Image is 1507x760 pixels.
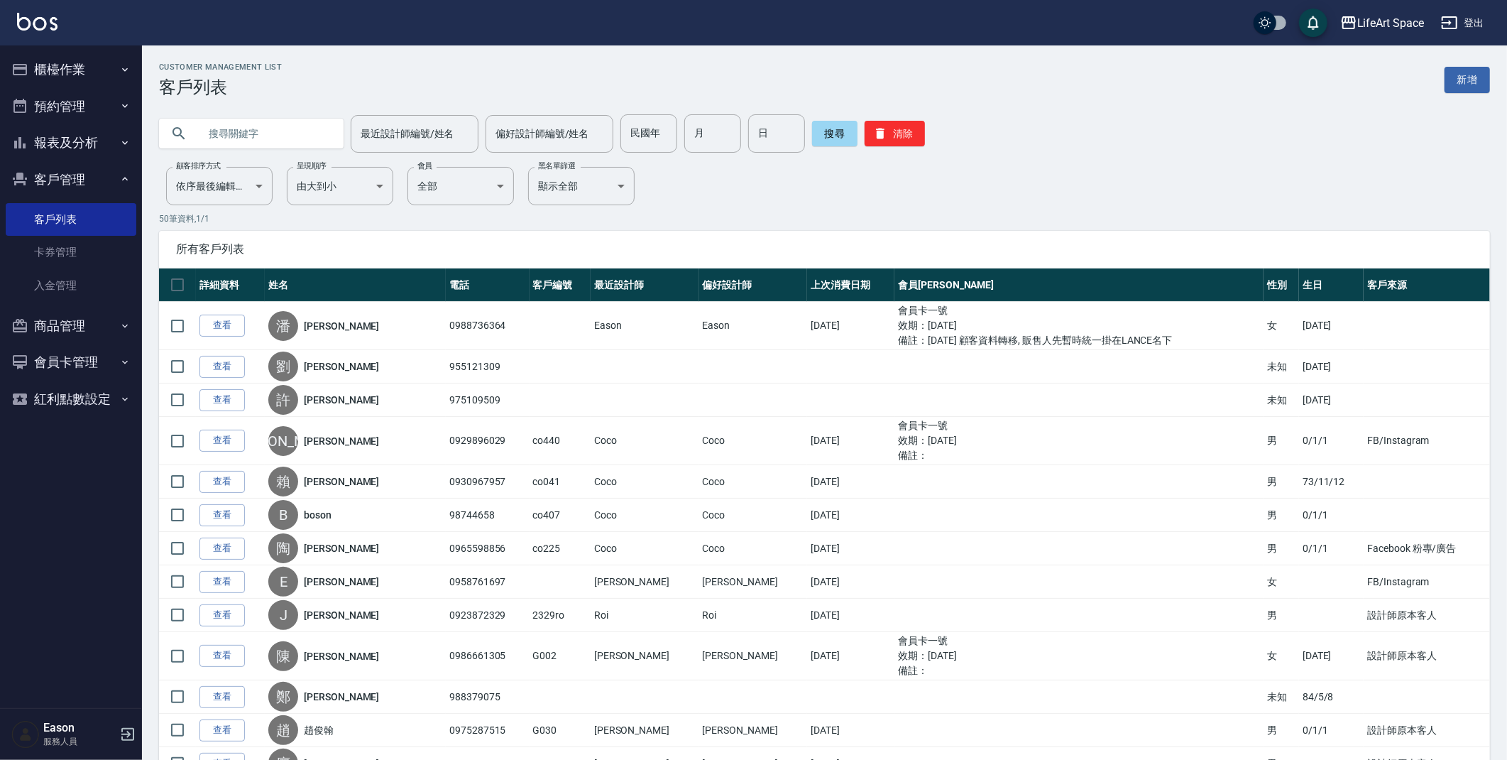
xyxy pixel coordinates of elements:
label: 顧客排序方式 [176,161,221,171]
ul: 效期： [DATE] [898,433,1260,448]
h5: Eason [43,721,116,735]
a: 趙俊翰 [304,723,334,737]
a: 查看 [199,471,245,493]
td: [DATE] [807,632,894,680]
a: 查看 [199,645,245,667]
div: 顯示全部 [528,167,635,205]
td: Coco [699,532,808,565]
button: 紅利點數設定 [6,381,136,418]
td: [DATE] [807,565,894,599]
img: Person [11,720,40,749]
a: 查看 [199,430,245,452]
div: 陳 [268,641,298,671]
div: B [268,500,298,530]
td: Coco [591,532,699,565]
td: 0965598856 [446,532,529,565]
td: 男 [1264,417,1299,465]
button: 商品管理 [6,308,136,344]
td: 男 [1264,465,1299,499]
div: 鄭 [268,682,298,712]
td: Eason [591,302,699,350]
p: 50 筆資料, 1 / 1 [159,212,1490,225]
div: 許 [268,385,298,415]
td: [DATE] [807,714,894,747]
td: [DATE] [1299,632,1364,680]
td: co225 [530,532,591,565]
td: co407 [530,499,591,532]
td: 0/1/1 [1299,532,1364,565]
td: Roi [699,599,808,632]
td: [PERSON_NAME] [699,632,808,680]
td: 0923872329 [446,599,529,632]
a: [PERSON_NAME] [304,575,379,589]
td: Coco [699,465,808,499]
td: G030 [530,714,591,747]
a: [PERSON_NAME] [304,434,379,448]
div: J [268,600,298,630]
a: 卡券管理 [6,236,136,268]
td: G002 [530,632,591,680]
a: [PERSON_NAME] [304,359,379,374]
a: [PERSON_NAME] [304,608,379,622]
button: 會員卡管理 [6,344,136,381]
td: 0/1/1 [1299,499,1364,532]
td: [DATE] [1299,302,1364,350]
th: 電話 [446,268,529,302]
div: 全部 [407,167,514,205]
button: 登出 [1435,10,1490,36]
td: Coco [591,499,699,532]
a: 新增 [1445,67,1490,93]
td: Coco [699,499,808,532]
td: 設計師原本客人 [1364,599,1490,632]
a: 查看 [199,356,245,378]
th: 性別 [1264,268,1299,302]
div: 潘 [268,311,298,341]
ul: 效期： [DATE] [898,648,1260,663]
td: co041 [530,465,591,499]
td: Coco [591,465,699,499]
td: [DATE] [807,302,894,350]
ul: 備註： [898,663,1260,678]
td: 男 [1264,714,1299,747]
label: 呈現順序 [297,161,327,171]
ul: 備註： [898,448,1260,463]
td: 955121309 [446,350,529,384]
td: 0988736364 [446,302,529,350]
ul: 會員卡一號 [898,634,1260,648]
td: 女 [1264,565,1299,599]
ul: 備註： [DATE] 顧客資料轉移, 販售人先暫時統一掛在LANCE名下 [898,333,1260,348]
th: 生日 [1299,268,1364,302]
div: 由大到小 [287,167,393,205]
button: 櫃檯作業 [6,51,136,88]
td: [PERSON_NAME] [699,714,808,747]
td: 設計師原本客人 [1364,632,1490,680]
td: 0975287515 [446,714,529,747]
div: E [268,567,298,597]
td: [DATE] [807,465,894,499]
button: save [1299,9,1327,37]
a: 查看 [199,538,245,560]
label: 黑名單篩選 [538,161,575,171]
td: 男 [1264,499,1299,532]
td: 未知 [1264,384,1299,417]
td: [DATE] [807,499,894,532]
td: [DATE] [1299,350,1364,384]
th: 會員[PERSON_NAME] [894,268,1264,302]
a: 客戶列表 [6,203,136,236]
td: 0958761697 [446,565,529,599]
td: 0/1/1 [1299,714,1364,747]
td: co440 [530,417,591,465]
td: [PERSON_NAME] [591,714,699,747]
td: [DATE] [1299,384,1364,417]
td: [PERSON_NAME] [591,632,699,680]
td: 73/11/12 [1299,465,1364,499]
a: 查看 [199,389,245,411]
a: 入金管理 [6,269,136,302]
a: 查看 [199,504,245,526]
td: Facebook 粉專/廣告 [1364,532,1490,565]
label: 會員 [417,161,432,171]
td: 98744658 [446,499,529,532]
td: Roi [591,599,699,632]
div: [PERSON_NAME] [268,426,298,456]
td: 男 [1264,599,1299,632]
